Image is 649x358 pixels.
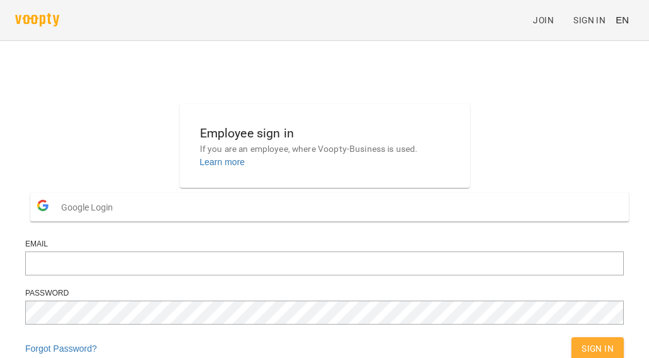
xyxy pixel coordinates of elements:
h6: Employee sign in [200,124,450,143]
a: Learn more [200,157,245,167]
a: Forgot Password? [25,344,97,354]
span: Join [533,13,554,28]
span: Google Login [61,195,119,220]
button: EN [611,8,634,32]
p: If you are an employee, where Voopty-Business is used. [200,143,450,156]
img: voopty.png [15,13,59,26]
div: Password [25,288,624,299]
span: Sign In [573,13,605,28]
button: Google Login [30,193,629,221]
span: Sign In [582,341,614,356]
span: EN [616,13,629,26]
button: Employee sign inIf you are an employee, where Voopty-Business is used.Learn more [190,113,460,178]
a: Join [528,9,568,32]
a: Sign In [568,9,611,32]
div: Email [25,239,624,250]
